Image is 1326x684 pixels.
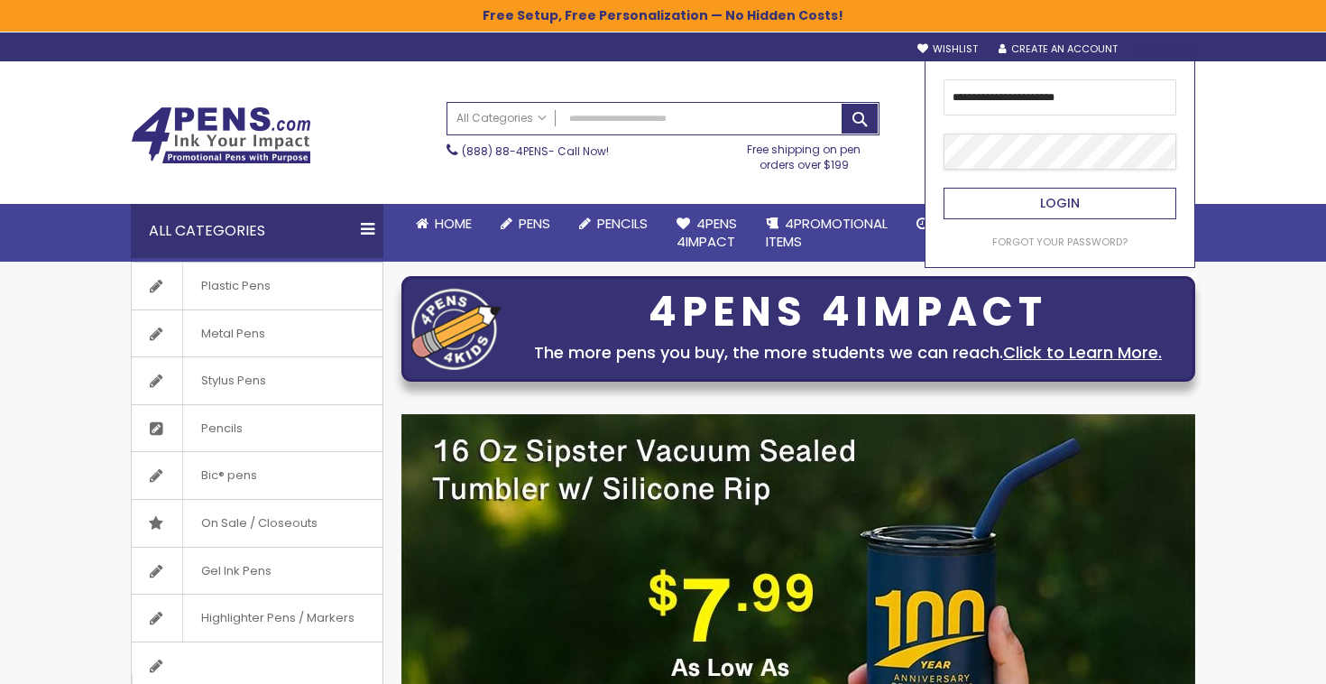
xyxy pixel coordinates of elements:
[182,405,261,452] span: Pencils
[132,500,382,547] a: On Sale / Closeouts
[902,204,983,244] a: Rush
[511,340,1185,365] div: The more pens you buy, the more students we can reach.
[182,595,373,642] span: Highlighter Pens / Markers
[435,214,472,233] span: Home
[182,500,336,547] span: On Sale / Closeouts
[999,42,1118,56] a: Create an Account
[132,405,382,452] a: Pencils
[182,310,283,357] span: Metal Pens
[1040,194,1080,212] span: Login
[447,103,556,133] a: All Categories
[511,293,1185,331] div: 4PENS 4IMPACT
[411,288,502,370] img: four_pen_logo.png
[401,204,486,244] a: Home
[132,310,382,357] a: Metal Pens
[182,548,290,595] span: Gel Ink Pens
[132,595,382,642] a: Highlighter Pens / Markers
[565,204,662,244] a: Pencils
[131,204,383,258] div: All Categories
[132,452,382,499] a: Bic® pens
[132,263,382,310] a: Plastic Pens
[766,214,888,251] span: 4PROMOTIONAL ITEMS
[1003,341,1162,364] a: Click to Learn More.
[1136,43,1195,57] div: Sign In
[992,236,1128,249] a: Forgot Your Password?
[131,106,311,164] img: 4Pens Custom Pens and Promotional Products
[662,204,751,263] a: 4Pens4impact
[462,143,548,159] a: (888) 88-4PENS
[944,188,1176,219] button: Login
[456,111,547,125] span: All Categories
[132,357,382,404] a: Stylus Pens
[182,452,275,499] span: Bic® pens
[677,214,737,251] span: 4Pens 4impact
[486,204,565,244] a: Pens
[182,357,284,404] span: Stylus Pens
[462,143,609,159] span: - Call Now!
[729,135,880,171] div: Free shipping on pen orders over $199
[917,42,978,56] a: Wishlist
[132,548,382,595] a: Gel Ink Pens
[597,214,648,233] span: Pencils
[182,263,289,310] span: Plastic Pens
[751,204,902,263] a: 4PROMOTIONALITEMS
[519,214,550,233] span: Pens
